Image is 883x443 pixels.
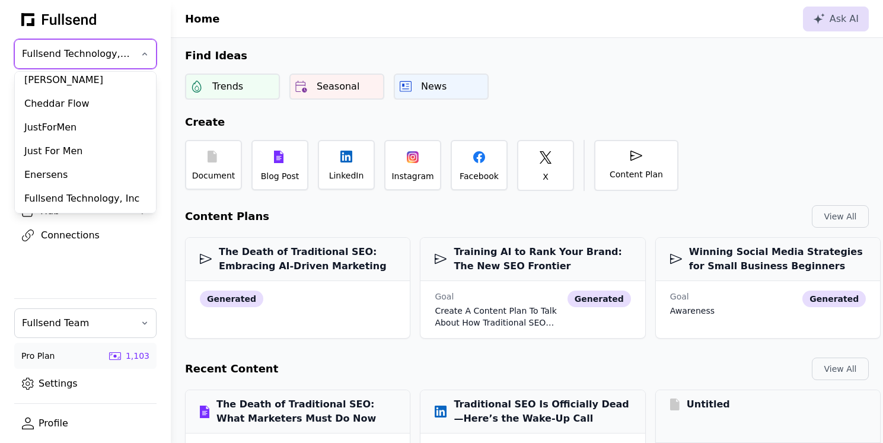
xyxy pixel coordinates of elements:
[813,12,859,26] div: Ask AI
[435,305,562,329] div: Create a content plan to talk about how traditional SEO and content marketing is dead. Now with A...
[14,308,157,338] button: Fullsend Team
[435,397,630,426] h3: Traditional SEO Is Officially Dead—Here’s the Wake-Up Call
[126,350,149,362] div: 1,103
[15,68,156,92] div: [PERSON_NAME]
[22,316,132,330] span: Fullsend Team
[670,397,730,412] h3: Untitled
[15,163,156,187] div: Enersens
[171,114,883,130] h2: Create
[14,225,157,246] a: Connections
[200,291,263,307] div: generated
[329,170,364,181] div: LinkedIn
[41,228,149,243] div: Connections
[21,350,55,362] div: Pro Plan
[185,208,269,225] h2: Content Plans
[670,291,715,302] div: Goal
[543,171,549,183] div: X
[200,245,396,273] h3: The Death of Traditional SEO: Embracing AI-Driven Marketing
[822,363,859,375] div: View All
[261,170,299,182] div: Blog Post
[14,413,157,434] a: Profile
[192,170,235,181] div: Document
[670,245,866,273] h3: Winning Social Media Strategies for Small Business Beginners
[15,139,156,163] div: Just For Men
[435,245,630,273] h3: Training AI to Rank Your Brand: The New SEO Frontier
[22,47,132,61] span: Fullsend Technology, Inc.
[212,79,243,94] div: Trends
[610,168,663,180] div: Content Plan
[822,211,859,222] div: View All
[421,79,447,94] div: News
[317,79,359,94] div: Seasonal
[812,205,869,228] button: View All
[14,39,157,69] button: Fullsend Technology, Inc.
[812,358,869,380] button: View All
[391,170,433,182] div: Instagram
[670,305,715,317] div: awareness
[568,291,631,307] div: generated
[185,11,219,27] h1: Home
[460,170,499,182] div: Facebook
[15,116,156,139] div: JustForMen
[435,291,562,302] div: Goal
[200,397,396,426] h3: The Death of Traditional SEO: What Marketers Must Do Now
[803,7,869,31] button: Ask AI
[185,361,278,377] h2: Recent Content
[14,374,157,394] a: Settings
[15,187,156,211] div: Fullsend Technology, Inc
[171,47,883,64] h2: Find Ideas
[15,92,156,116] div: Cheddar Flow
[802,291,866,307] div: generated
